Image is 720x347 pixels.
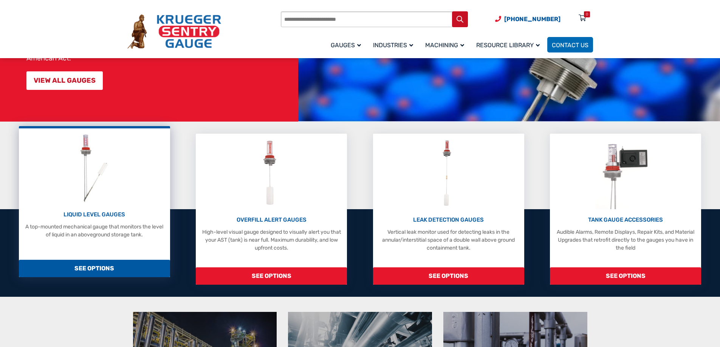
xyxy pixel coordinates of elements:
[200,216,343,224] p: OVERFILL ALERT GAUGES
[377,228,520,252] p: Vertical leak monitor used for detecting leaks in the annular/interstitial space of a double wall...
[200,228,343,252] p: High-level visual gauge designed to visually alert you that your AST (tank) is near full. Maximum...
[373,134,524,285] a: Leak Detection Gauges LEAK DETECTION GAUGES Vertical leak monitor used for detecting leaks in the...
[434,137,463,209] img: Leak Detection Gauges
[554,228,697,252] p: Audible Alarms, Remote Displays, Repair Kits, and Material Upgrades that retrofit directly to the...
[74,132,114,204] img: Liquid Level Gauges
[23,223,166,239] p: A top-mounted mechanical gauge that monitors the level of liquid in an aboveground storage tank.
[425,42,464,49] span: Machining
[331,42,361,49] span: Gauges
[255,137,288,209] img: Overfill Alert Gauges
[377,216,520,224] p: LEAK DETECTION GAUGES
[476,42,540,49] span: Resource Library
[369,36,421,54] a: Industries
[19,126,170,277] a: Liquid Level Gauges LIQUID LEVEL GAUGES A top-mounted mechanical gauge that monitors the level of...
[495,14,561,24] a: Phone Number (920) 434-8860
[373,267,524,285] span: SEE OPTIONS
[373,42,413,49] span: Industries
[552,42,588,49] span: Contact Us
[550,134,701,285] a: Tank Gauge Accessories TANK GAUGE ACCESSORIES Audible Alarms, Remote Displays, Repair Kits, and M...
[421,36,472,54] a: Machining
[550,267,701,285] span: SEE OPTIONS
[26,71,103,90] a: VIEW ALL GAUGES
[19,260,170,277] span: SEE OPTIONS
[554,216,697,224] p: TANK GAUGE ACCESSORIES
[196,134,347,285] a: Overfill Alert Gauges OVERFILL ALERT GAUGES High-level visual gauge designed to visually alert yo...
[326,36,369,54] a: Gauges
[26,17,294,62] p: At Krueger Sentry Gauge, for over 75 years we have manufactured over three million liquid-level g...
[127,14,221,49] img: Krueger Sentry Gauge
[547,37,593,52] a: Contact Us
[504,15,561,23] span: [PHONE_NUMBER]
[595,137,656,209] img: Tank Gauge Accessories
[196,267,347,285] span: SEE OPTIONS
[23,210,166,219] p: LIQUID LEVEL GAUGES
[472,36,547,54] a: Resource Library
[586,11,588,17] div: 0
